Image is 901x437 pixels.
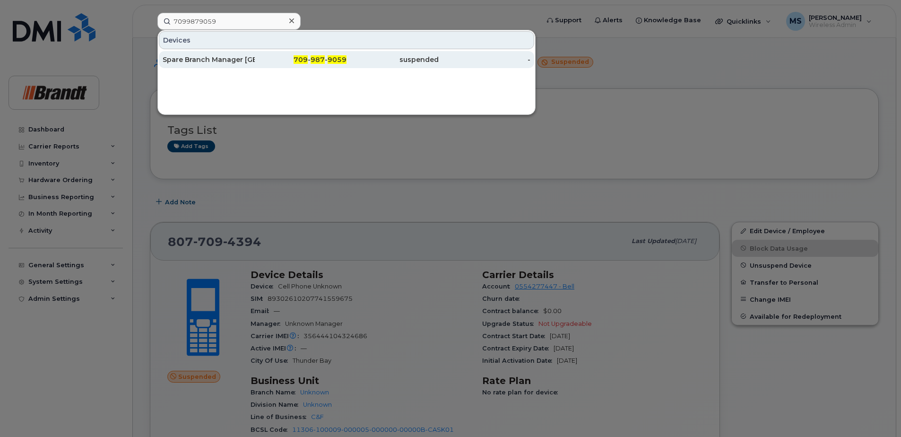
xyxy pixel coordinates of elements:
[328,55,347,64] span: 9059
[311,55,325,64] span: 987
[163,55,255,64] div: Spare Branch Manager [GEOGRAPHIC_DATA]
[255,55,347,64] div: - -
[439,55,531,64] div: -
[159,51,534,68] a: Spare Branch Manager [GEOGRAPHIC_DATA]709-987-9059suspended-
[159,31,534,49] div: Devices
[294,55,308,64] span: 709
[347,55,439,64] div: suspended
